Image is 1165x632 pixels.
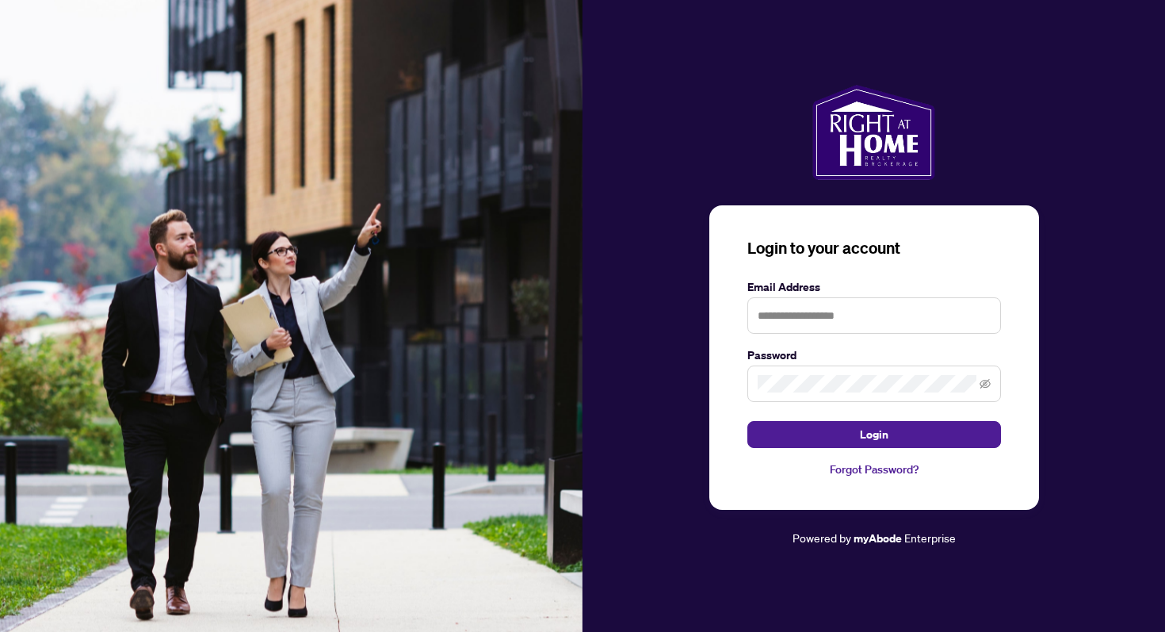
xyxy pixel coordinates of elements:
button: Login [747,421,1001,448]
a: myAbode [854,530,902,547]
a: Forgot Password? [747,461,1001,478]
label: Email Address [747,278,1001,296]
img: ma-logo [812,85,935,180]
span: Enterprise [904,530,956,545]
span: eye-invisible [980,378,991,389]
span: Login [860,422,888,447]
h3: Login to your account [747,237,1001,259]
span: Powered by [793,530,851,545]
label: Password [747,347,1001,364]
